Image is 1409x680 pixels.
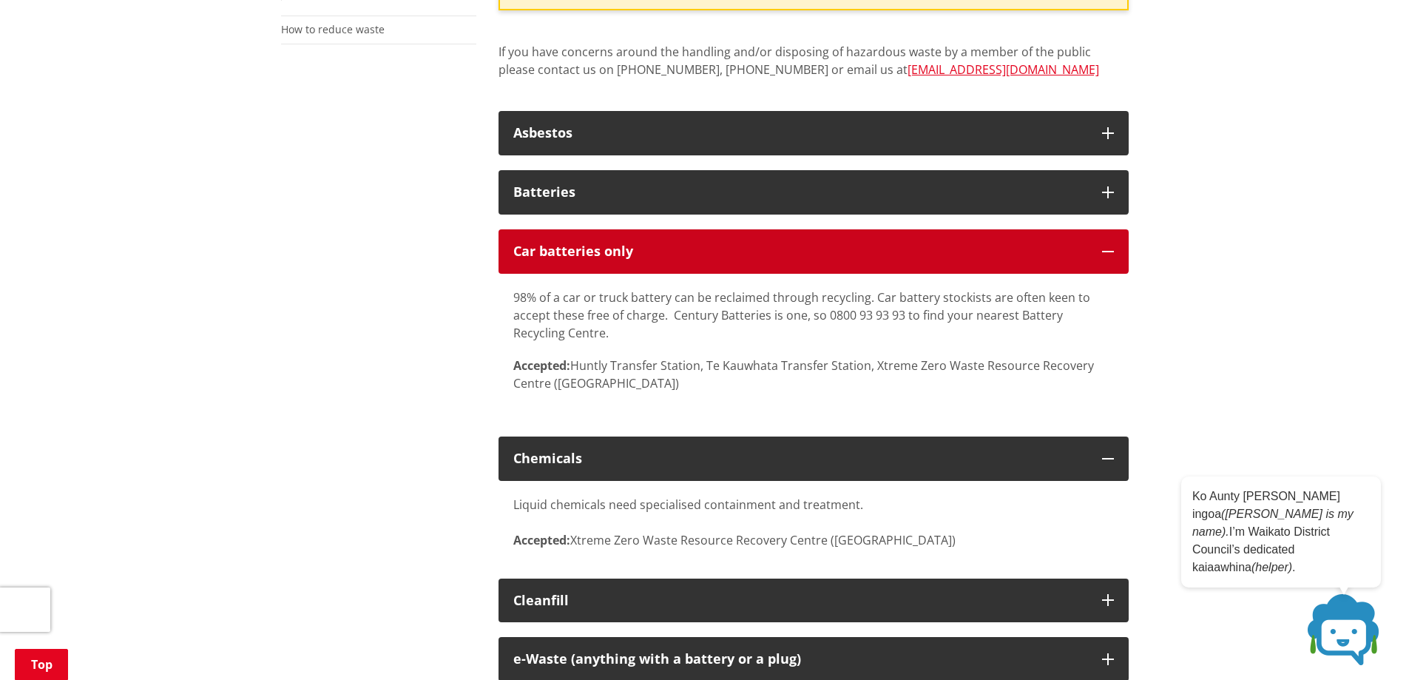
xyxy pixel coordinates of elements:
[513,357,1114,392] p: Huntly Transfer Station, Te Kauwhata Transfer Station, Xtreme Zero Waste Resource Recovery Centre...
[513,451,1087,466] div: Chemicals
[513,532,570,548] strong: Accepted:
[513,593,1087,608] div: Cleanfill
[499,437,1129,481] button: Chemicals
[513,652,1087,667] div: e-Waste (anything with a battery or a plug)
[1192,508,1354,538] em: ([PERSON_NAME] is my name).
[513,496,1114,549] div: Liquid chemicals need specialised containment and treatment. Xtreme Zero Waste Resource Recovery ...
[908,61,1099,78] a: [EMAIL_ADDRESS][DOMAIN_NAME]
[499,229,1129,274] button: Car batteries only
[499,170,1129,215] button: Batteries
[1192,488,1370,576] p: Ko Aunty [PERSON_NAME] ingoa I’m Waikato District Council’s dedicated kaiaawhina .
[15,649,68,680] a: Top
[499,111,1129,155] button: Asbestos
[513,357,570,374] strong: Accepted:
[499,579,1129,623] button: Cleanfill
[281,22,385,36] a: How to reduce waste
[513,289,1114,342] p: 98% of a car or truck battery can be reclaimed through recycling. Car battery stockists are often...
[1251,561,1292,573] em: (helper)
[513,126,1087,141] div: Asbestos
[513,185,1087,200] div: Batteries
[513,244,1087,259] div: Car batteries only
[499,43,1129,96] p: If you have concerns around the handling and/or disposing of hazardous waste by a member of the p...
